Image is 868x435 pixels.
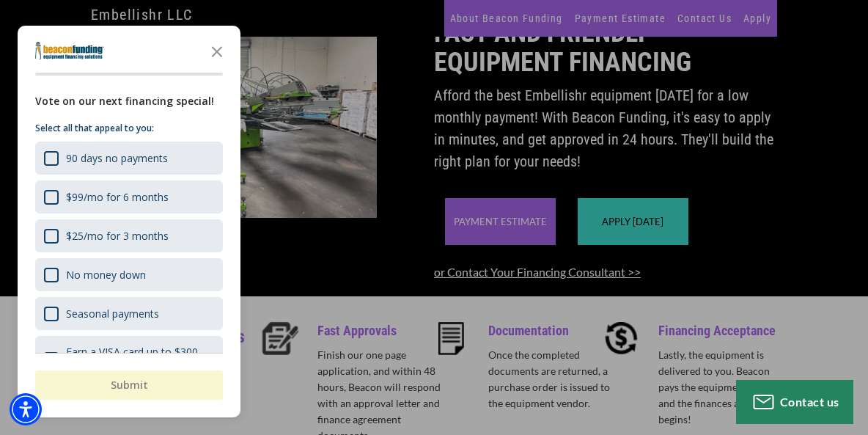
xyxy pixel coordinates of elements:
[35,258,223,291] div: No money down
[66,151,168,165] div: 90 days no payments
[35,42,104,59] img: Company logo
[35,180,223,213] div: $99/mo for 6 months
[18,26,240,417] div: Survey
[35,142,223,175] div: 90 days no payments
[35,219,223,252] div: $25/mo for 3 months
[780,395,839,409] span: Contact us
[66,345,214,373] div: Earn a VISA card up to $300 for financing
[35,336,223,381] div: Earn a VISA card up to $300 for financing
[35,121,223,136] p: Select all that appeal to you:
[736,380,853,424] button: Contact us
[66,307,159,321] div: Seasonal payments
[202,36,232,65] button: Close the survey
[35,93,223,109] div: Vote on our next financing special!
[66,190,169,204] div: $99/mo for 6 months
[10,393,42,425] div: Accessibility Menu
[66,268,146,282] div: No money down
[66,229,169,243] div: $25/mo for 3 months
[35,370,223,400] button: Submit
[35,297,223,330] div: Seasonal payments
